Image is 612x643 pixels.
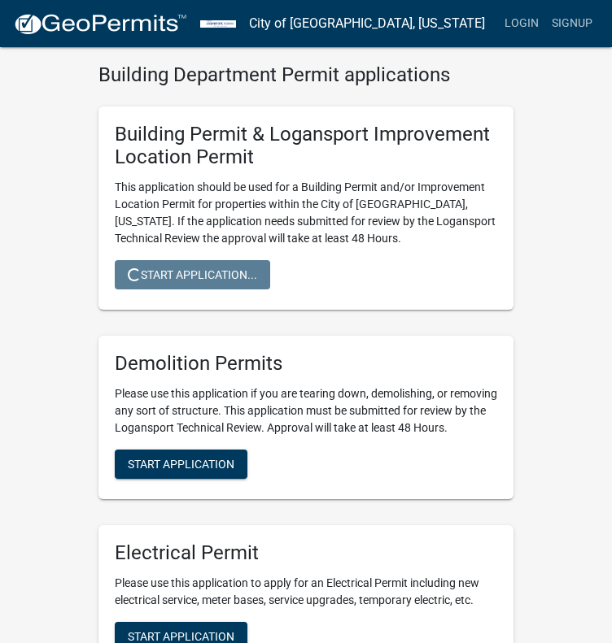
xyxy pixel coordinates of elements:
h5: Building Permit & Logansport Improvement Location Permit [115,123,497,170]
button: Start Application [115,450,247,479]
p: This application should be used for a Building Permit and/or Improvement Location Permit for prop... [115,179,497,247]
span: Start Application... [128,268,257,281]
h5: Demolition Permits [115,352,497,376]
button: Start Application... [115,260,270,289]
h5: Electrical Permit [115,541,497,565]
p: Please use this application if you are tearing down, demolishing, or removing any sort of structu... [115,385,497,437]
h4: Building Department Permit applications [98,63,514,87]
span: Start Application [128,457,234,470]
a: City of [GEOGRAPHIC_DATA], [US_STATE] [249,10,485,37]
a: Login [498,8,545,39]
p: Please use this application to apply for an Electrical Permit including new electrical service, m... [115,575,497,609]
img: City of Logansport, Indiana [200,20,236,28]
a: Signup [545,8,599,39]
span: Start Application [128,629,234,642]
